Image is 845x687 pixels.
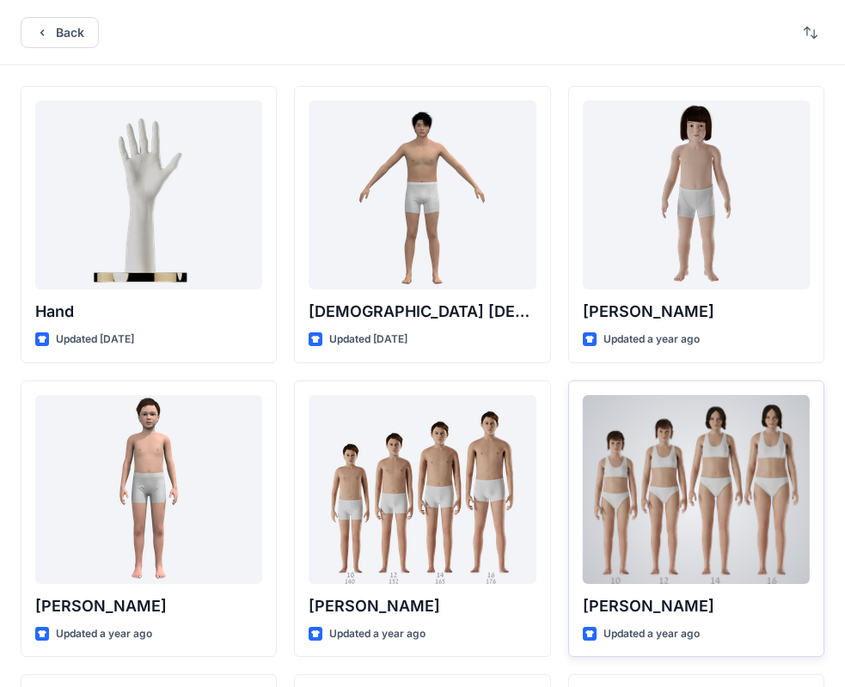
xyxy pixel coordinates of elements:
[309,100,536,289] a: Male Asian
[56,331,134,349] p: Updated [DATE]
[603,625,700,643] p: Updated a year ago
[329,625,426,643] p: Updated a year ago
[35,300,262,324] p: Hand
[583,395,810,584] a: Brenda
[309,300,536,324] p: [DEMOGRAPHIC_DATA] [DEMOGRAPHIC_DATA]
[583,100,810,289] a: Charlie
[35,395,262,584] a: Emil
[35,100,262,289] a: Hand
[583,594,810,618] p: [PERSON_NAME]
[35,594,262,618] p: [PERSON_NAME]
[329,331,407,349] p: Updated [DATE]
[309,395,536,584] a: Brandon
[56,625,152,643] p: Updated a year ago
[603,331,700,349] p: Updated a year ago
[21,17,99,48] button: Back
[309,594,536,618] p: [PERSON_NAME]
[583,300,810,324] p: [PERSON_NAME]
